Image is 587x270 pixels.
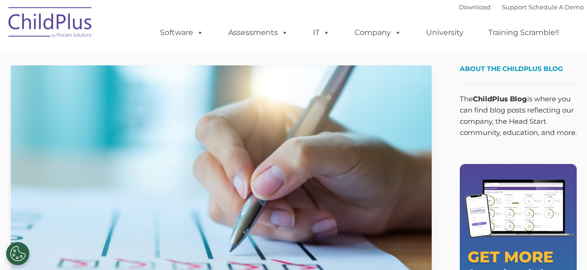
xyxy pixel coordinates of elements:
[479,23,568,42] a: Training Scramble!!
[529,3,584,11] a: Schedule A Demo
[460,64,563,73] span: About the ChildPlus Blog
[473,94,527,103] strong: ChildPlus Blog
[219,23,297,42] a: Assessments
[417,23,473,42] a: University
[459,3,584,11] font: |
[6,242,29,265] button: Cookies Settings
[345,23,411,42] a: Company
[460,93,577,138] p: The is where you can find blog posts reflecting our company, the Head Start community, education,...
[304,23,339,42] a: IT
[502,3,527,11] a: Support
[459,3,491,11] a: Download
[4,0,97,47] img: ChildPlus by Procare Solutions
[151,23,213,42] a: Software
